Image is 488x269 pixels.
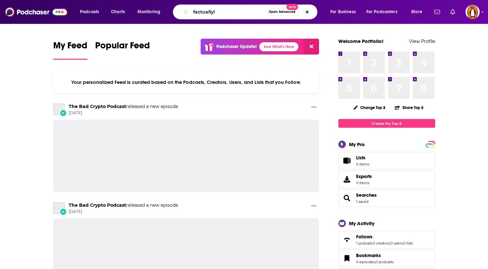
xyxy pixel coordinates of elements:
span: New [286,4,298,10]
span: Bookmarks [338,250,435,267]
button: Share Top 8 [394,101,423,114]
span: My Feed [53,40,87,55]
a: Bookmarks [341,254,354,263]
button: Show More Button [309,104,319,112]
p: Podchaser Update! [216,44,257,49]
span: Monitoring [137,7,160,16]
div: Search podcasts, credits, & more... [179,5,324,19]
span: For Business [330,7,356,16]
a: Show notifications dropdown [448,6,458,17]
a: Welcome Portfolio! [338,38,383,44]
a: The Bad Crypto Podcast [53,104,65,115]
div: New Episode [60,208,67,215]
a: 1 saved [356,199,368,204]
a: Exports [338,171,435,188]
a: Create My Top 8 [338,119,435,128]
a: Follows [341,235,354,244]
a: Follows [356,234,413,240]
a: View Profile [409,38,435,44]
a: Lists [338,152,435,169]
span: Bookmarks [356,253,381,258]
span: Lists [356,155,365,161]
a: See What's New [259,42,298,51]
a: Popular Feed [95,40,150,60]
a: Searches [341,194,354,203]
a: 0 podcasts [375,260,394,264]
img: Podchaser - Follow, Share and Rate Podcasts [5,6,67,18]
a: Charts [107,7,129,17]
button: open menu [326,7,364,17]
a: The Bad Crypto Podcast [69,202,126,208]
button: Show profile menu [465,5,480,19]
button: Change Top 8 [350,104,390,112]
span: , [372,241,373,245]
button: open menu [133,7,169,17]
a: PRO [426,142,434,146]
span: Follows [338,231,435,248]
span: Exports [341,175,354,184]
span: Open Advanced [269,10,295,14]
a: Bookmarks [356,253,394,258]
img: User Profile [465,5,480,19]
span: Lists [356,155,369,161]
span: 0 items [356,162,369,166]
span: Follows [356,234,373,240]
span: Lists [341,156,354,165]
span: For Podcasters [366,7,397,16]
span: [DATE] [69,110,178,116]
div: My Activity [349,220,374,226]
h3: released a new episode [69,104,178,110]
div: New Episode [60,109,67,116]
button: open menu [75,7,107,17]
span: Searches [338,189,435,207]
a: 0 users [390,241,403,245]
div: Your personalized Feed is curated based on the Podcasts, Creators, Users, and Lists that you Follow. [53,71,319,93]
span: Exports [356,174,372,179]
button: Open AdvancedNew [266,8,298,16]
span: [DATE] [69,209,178,214]
input: Search podcasts, credits, & more... [191,7,266,17]
a: 1 podcast [356,241,372,245]
span: Logged in as penguin_portfolio [465,5,480,19]
a: 0 creators [373,241,390,245]
a: The Bad Crypto Podcast [69,104,126,109]
button: open menu [362,7,407,17]
span: PRO [426,142,434,147]
span: Popular Feed [95,40,150,55]
a: My Feed [53,40,87,60]
a: 0 episodes [356,260,375,264]
a: The Bad Crypto Podcast [53,202,65,214]
a: 0 lists [403,241,413,245]
button: Show More Button [309,202,319,210]
a: Show notifications dropdown [432,6,443,17]
span: Podcasts [80,7,99,16]
span: More [411,7,422,16]
div: My Pro [349,141,365,147]
span: Charts [111,7,125,16]
button: open menu [407,7,430,17]
a: Searches [356,192,377,198]
span: 0 items [356,181,372,185]
h3: released a new episode [69,202,178,208]
span: , [375,260,375,264]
